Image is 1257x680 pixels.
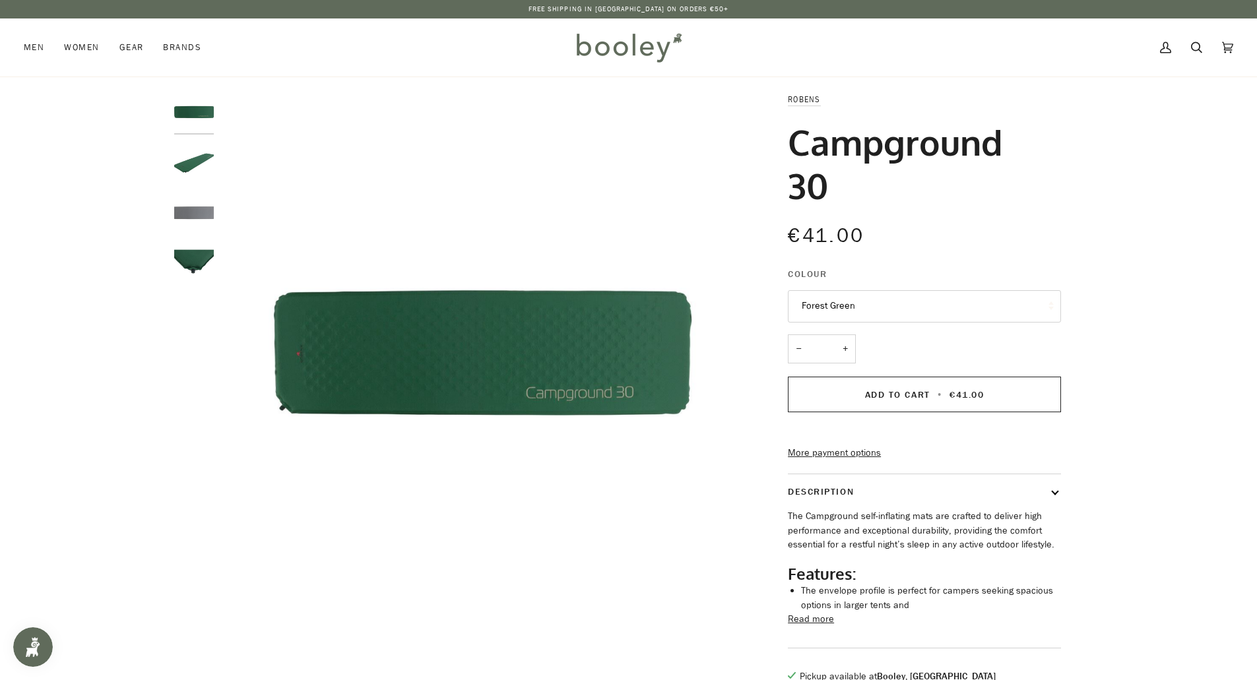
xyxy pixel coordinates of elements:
iframe: Button to open loyalty program pop-up [13,627,53,667]
input: Quantity [788,334,856,364]
a: More payment options [788,446,1061,460]
span: Men [24,41,44,54]
a: Gear [110,18,154,77]
h1: Campground 30 [788,120,1051,207]
button: Forest Green [788,290,1061,323]
span: €41.00 [788,222,864,249]
button: Read more [788,612,834,627]
h2: Features: [788,564,1061,584]
img: Robens Campground 30 Forest Green - Booley Galway [174,244,214,284]
button: Add to Cart • €41.00 [788,377,1061,412]
span: Brands [163,41,201,54]
span: Gear [119,41,144,54]
span: Women [64,41,99,54]
img: Robens Campground 30 Forest Green - Booley Galway [174,193,214,233]
p: Free Shipping in [GEOGRAPHIC_DATA] on Orders €50+ [529,4,729,15]
span: • [934,388,946,401]
a: Robens [788,94,821,105]
li: The envelope profile is perfect for campers seeking spacious options in larger tents and [801,584,1061,612]
p: The Campground self-inflating mats are crafted to deliver high performance and exceptional durabi... [788,509,1061,552]
img: Robens Campground 30 Forest Green - Booley Galway [174,92,214,132]
a: Brands [153,18,211,77]
span: €41.00 [950,388,984,401]
img: Robens Campground 30 Forest Green - Booley Galway [220,92,742,614]
button: Description [788,474,1061,509]
img: Booley [571,28,686,67]
button: − [788,334,809,364]
a: Women [54,18,109,77]
img: Robens Campground 30 Forest Green - Booley Galway [174,143,214,183]
button: + [835,334,856,364]
span: Colour [788,267,827,281]
span: Add to Cart [865,388,930,401]
a: Men [24,18,54,77]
